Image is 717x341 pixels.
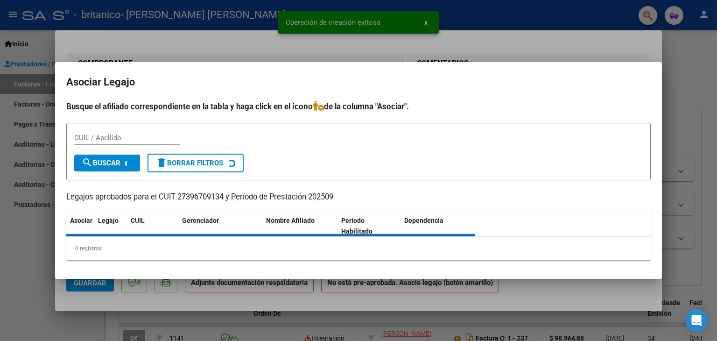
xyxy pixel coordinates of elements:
[685,309,708,332] div: Open Intercom Messenger
[98,217,119,224] span: Legajo
[404,217,443,224] span: Dependencia
[82,157,93,168] mat-icon: search
[401,211,476,242] datatable-header-cell: Dependencia
[82,159,120,167] span: Buscar
[74,155,140,171] button: Buscar
[70,217,92,224] span: Asociar
[66,237,651,260] div: 0 registros
[66,192,651,203] p: Legajos aprobados para el CUIT 27396709134 y Período de Prestación 202509
[156,157,167,168] mat-icon: delete
[66,211,94,242] datatable-header-cell: Asociar
[66,73,651,91] h2: Asociar Legajo
[262,211,337,242] datatable-header-cell: Nombre Afiliado
[337,211,401,242] datatable-header-cell: Periodo Habilitado
[66,100,651,113] h4: Busque el afiliado correspondiente en la tabla y haga click en el ícono de la columna "Asociar".
[156,159,223,167] span: Borrar Filtros
[182,217,219,224] span: Gerenciador
[148,154,244,172] button: Borrar Filtros
[178,211,262,242] datatable-header-cell: Gerenciador
[341,217,373,235] span: Periodo Habilitado
[266,217,315,224] span: Nombre Afiliado
[94,211,127,242] datatable-header-cell: Legajo
[127,211,178,242] datatable-header-cell: CUIL
[131,217,145,224] span: CUIL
